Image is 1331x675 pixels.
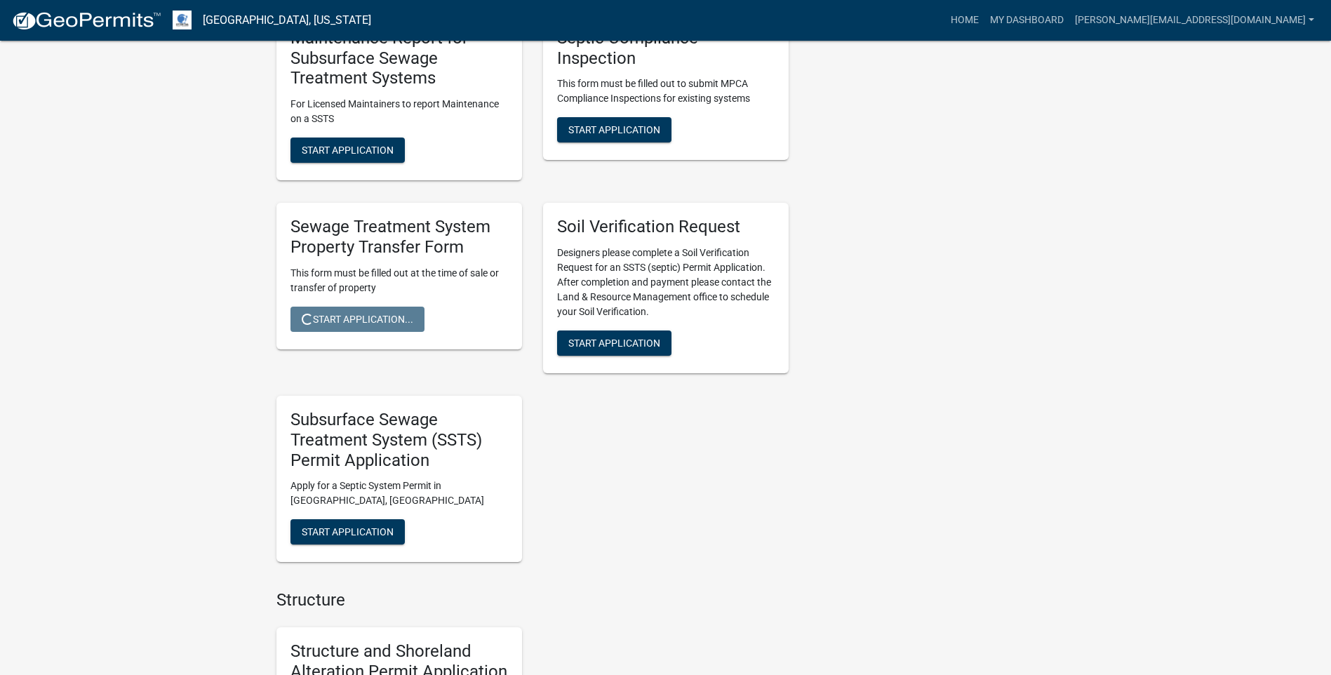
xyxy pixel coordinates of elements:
p: This form must be filled out to submit MPCA Compliance Inspections for existing systems [557,76,775,106]
span: Start Application [568,337,660,349]
button: Start Application [557,330,671,356]
h5: Septic Compliance Inspection [557,28,775,69]
span: Start Application... [302,313,413,324]
p: Apply for a Septic System Permit in [GEOGRAPHIC_DATA], [GEOGRAPHIC_DATA] [290,479,508,508]
span: Start Application [568,124,660,135]
button: Start Application [290,138,405,163]
p: Designers please complete a Soil Verification Request for an SSTS (septic) Permit Application. Af... [557,246,775,319]
h5: Maintenance Report for Subsurface Sewage Treatment Systems [290,28,508,88]
p: This form must be filled out at the time of sale or transfer of property [290,266,508,295]
span: Start Application [302,526,394,537]
h5: Subsurface Sewage Treatment System (SSTS) Permit Application [290,410,508,470]
button: Start Application [290,519,405,544]
button: Start Application [557,117,671,142]
h5: Sewage Treatment System Property Transfer Form [290,217,508,258]
a: My Dashboard [984,7,1069,34]
a: [GEOGRAPHIC_DATA], [US_STATE] [203,8,371,32]
p: For Licensed Maintainers to report Maintenance on a SSTS [290,97,508,126]
h5: Soil Verification Request [557,217,775,237]
button: Start Application... [290,307,424,332]
img: Otter Tail County, Minnesota [173,11,192,29]
h4: Structure [276,590,789,610]
a: [PERSON_NAME][EMAIL_ADDRESS][DOMAIN_NAME] [1069,7,1320,34]
a: Home [945,7,984,34]
span: Start Application [302,145,394,156]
